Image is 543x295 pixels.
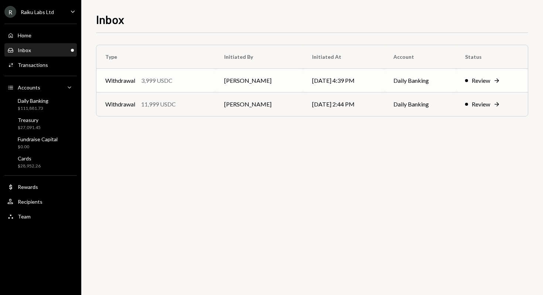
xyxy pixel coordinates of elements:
div: Home [18,32,31,38]
a: Team [4,210,77,223]
div: $111,881.73 [18,105,48,112]
a: Rewards [4,180,77,193]
a: Fundraise Capital$0.00 [4,134,77,152]
td: Daily Banking [385,69,456,92]
div: Inbox [18,47,31,53]
div: Review [472,100,490,109]
a: Recipients [4,195,77,208]
div: R [4,6,16,18]
div: $27,091.45 [18,125,41,131]
div: 11,999 USDC [141,100,176,109]
div: Withdrawal [105,100,135,109]
div: $0.00 [18,144,58,150]
td: [DATE] 4:39 PM [303,69,385,92]
div: Team [18,213,31,220]
div: Recipients [18,199,42,205]
div: Treasury [18,117,41,123]
td: [PERSON_NAME] [215,69,303,92]
div: $28,952.26 [18,163,41,169]
td: [DATE] 2:44 PM [303,92,385,116]
td: Daily Banking [385,92,456,116]
th: Initiated By [215,45,303,69]
div: Transactions [18,62,48,68]
td: [PERSON_NAME] [215,92,303,116]
a: Daily Banking$111,881.73 [4,95,77,113]
th: Status [456,45,528,69]
div: 3,999 USDC [141,76,173,85]
h1: Inbox [96,12,124,27]
div: Review [472,76,490,85]
th: Type [96,45,215,69]
a: Inbox [4,43,77,57]
a: Treasury$27,091.45 [4,115,77,132]
div: Daily Banking [18,98,48,104]
a: Home [4,28,77,42]
th: Initiated At [303,45,385,69]
div: Rewards [18,184,38,190]
div: Raiku Labs Ltd [21,9,54,15]
a: Transactions [4,58,77,71]
div: Cards [18,155,41,162]
div: Withdrawal [105,76,135,85]
div: Accounts [18,84,40,91]
a: Cards$28,952.26 [4,153,77,171]
th: Account [385,45,456,69]
div: Fundraise Capital [18,136,58,142]
a: Accounts [4,81,77,94]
